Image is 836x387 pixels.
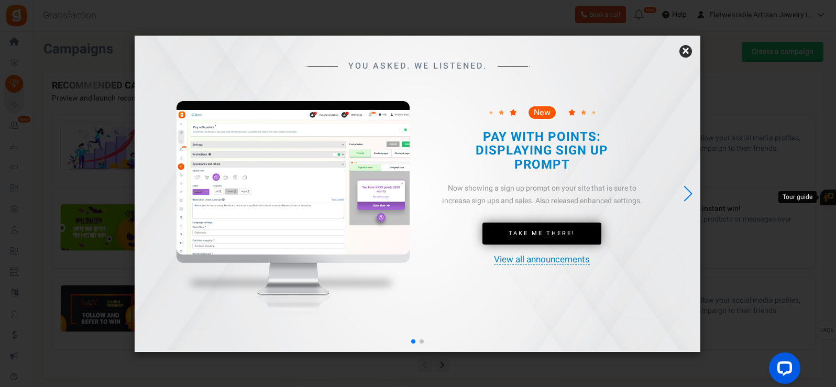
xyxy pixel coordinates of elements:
span: New [534,108,551,117]
h2: PAY WITH POINTS: DISPLAYING SIGN UP PROMPT [448,130,636,172]
a: View all announcements [494,255,590,265]
img: mockup [177,101,410,337]
img: screenshot [177,110,410,255]
span: Go to slide 2 [420,339,424,344]
a: Take Me There! [482,223,601,245]
span: YOU ASKED. WE LISTENED. [348,62,487,71]
div: Now showing a sign up prompt on your site that is sure to increase sign ups and sales. Also relea... [437,182,646,207]
div: Next slide [681,182,695,205]
a: × [679,45,692,58]
span: Go to slide 1 [411,339,415,344]
div: Tour guide [778,191,817,203]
